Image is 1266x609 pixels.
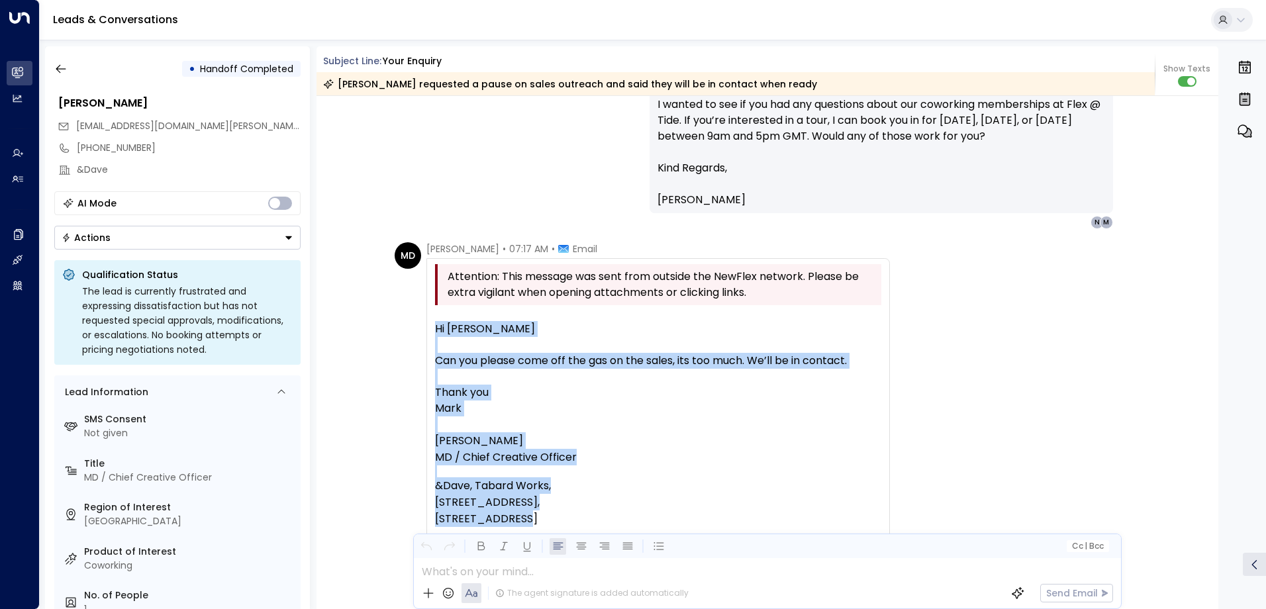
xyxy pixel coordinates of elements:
button: Undo [418,538,434,555]
span: [STREET_ADDRESS] [435,510,538,527]
p: Hi [PERSON_NAME], I wanted to see if you had any questions about our coworking memberships at Fle... [657,65,1105,160]
div: MD [395,242,421,269]
span: mark@me-and-dave.com [76,119,301,133]
div: Hi [PERSON_NAME] [435,321,881,337]
div: [GEOGRAPHIC_DATA] [84,514,295,528]
label: Title [84,457,295,471]
div: Mark [435,400,881,416]
span: [PERSON_NAME] [435,432,523,449]
span: [STREET_ADDRESS], [435,494,540,510]
span: 07:17 AM [509,242,548,256]
div: MD / Chief Creative Officer [84,471,295,485]
span: Handoff Completed [200,62,293,75]
span: [PERSON_NAME] [657,192,746,208]
div: Actions [62,232,111,244]
label: No. of People [84,588,295,602]
span: Email [573,242,597,256]
span: Attention: This message was sent from outside the NewFlex network. Please be extra vigilant when ... [448,269,878,301]
button: Redo [441,538,458,555]
div: M [1100,216,1113,229]
button: Actions [54,226,301,250]
div: Not given [84,426,295,440]
div: [PERSON_NAME] [58,95,301,111]
div: Thank you [435,385,881,400]
span: Cc Bcc [1071,541,1103,551]
span: &Dave, Tabard Works, [435,477,551,494]
div: The lead is currently frustrated and expressing dissatisfaction but has not requested special app... [82,284,293,357]
label: Product of Interest [84,545,295,559]
div: Your enquiry [383,54,442,68]
a: Leads & Conversations [53,12,178,27]
span: [PERSON_NAME] [426,242,499,256]
div: [PHONE_NUMBER] [77,141,301,155]
span: Kind Regards, [657,160,727,176]
div: Button group with a nested menu [54,226,301,250]
span: Subject Line: [323,54,381,68]
div: Can you please come off the gas on the sales, its too much. We’ll be in contact. [435,353,881,369]
div: [PERSON_NAME] requested a pause on sales outreach and said they will be in contact when ready [323,77,817,91]
div: Coworking [84,559,295,573]
span: MD / Chief Creative Officer [435,449,577,465]
button: Cc|Bcc [1066,540,1108,553]
span: Show Texts [1163,63,1210,75]
span: • [552,242,555,256]
div: N [1091,216,1104,229]
div: &Dave [77,163,301,177]
span: | [1085,541,1087,551]
span: • [503,242,506,256]
label: Region of Interest [84,500,295,514]
div: • [189,57,195,81]
div: Lead Information [60,385,148,399]
label: SMS Consent [84,412,295,426]
div: The agent signature is added automatically [495,587,689,599]
div: AI Mode [77,197,117,210]
p: Qualification Status [82,268,293,281]
span: [EMAIL_ADDRESS][DOMAIN_NAME][PERSON_NAME] [76,119,302,132]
